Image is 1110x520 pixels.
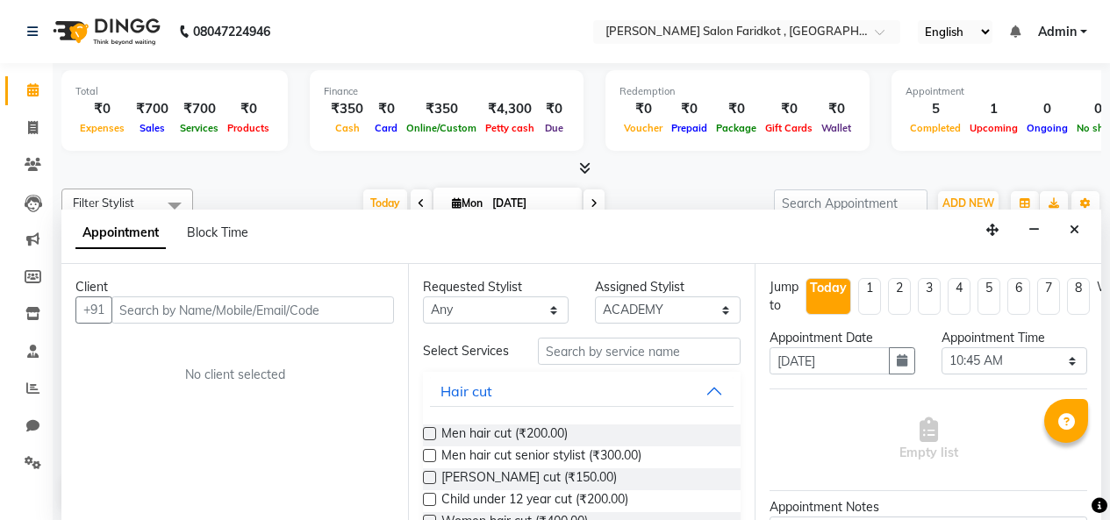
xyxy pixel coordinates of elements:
div: No client selected [118,366,352,384]
div: Appointment Time [942,329,1087,347]
span: Today [363,189,407,217]
div: ₹0 [223,99,274,119]
input: Search by Name/Mobile/Email/Code [111,296,394,324]
input: Search by service name [538,338,741,365]
div: Appointment Notes [770,498,1087,516]
div: Client [75,278,394,296]
button: ADD NEW [938,191,999,216]
span: Products [223,122,274,134]
img: logo [45,7,165,56]
span: Upcoming [965,122,1022,134]
div: Today [810,279,847,297]
div: Finance [324,84,569,99]
li: 6 [1007,278,1030,315]
iframe: chat widget [1036,450,1092,502]
button: Close [1062,217,1087,244]
input: yyyy-mm-dd [770,347,890,374]
span: Ongoing [1022,122,1072,134]
div: Total [75,84,274,99]
span: Online/Custom [402,122,481,134]
div: ₹0 [75,99,129,119]
div: ₹0 [761,99,817,119]
div: Hair cut [440,381,492,402]
span: Men hair cut (₹200.00) [441,424,568,446]
b: 08047224946 [193,7,270,56]
span: Mon [448,196,487,210]
div: ₹0 [619,99,667,119]
div: ₹0 [817,99,856,119]
span: Cash [331,122,364,134]
span: Services [175,122,223,134]
button: +91 [75,296,112,324]
input: 2025-09-01 [487,190,575,217]
li: 3 [918,278,941,315]
span: Appointment [75,217,166,249]
button: Hair cut [430,375,734,407]
li: 7 [1037,278,1060,315]
li: 5 [978,278,1000,315]
div: Select Services [410,342,525,360]
span: Completed [906,122,965,134]
div: ₹0 [539,99,569,119]
div: ₹0 [370,99,402,119]
span: Card [370,122,402,134]
div: Requested Stylist [423,278,569,296]
div: Appointment Date [770,329,915,347]
div: ₹700 [129,99,175,119]
li: 8 [1067,278,1090,315]
div: 5 [906,99,965,119]
span: Men hair cut senior stylist (₹300.00) [441,446,641,468]
span: Empty list [899,417,958,462]
div: 1 [965,99,1022,119]
div: ₹0 [667,99,712,119]
div: Redemption [619,84,856,99]
input: Search Appointment [774,189,927,217]
li: 2 [888,278,911,315]
div: Assigned Stylist [595,278,741,296]
span: Sales [135,122,169,134]
div: ₹4,300 [481,99,539,119]
li: 1 [858,278,881,315]
li: 4 [948,278,970,315]
span: Prepaid [667,122,712,134]
span: Wallet [817,122,856,134]
span: Filter Stylist [73,196,134,210]
span: [PERSON_NAME] cut (₹150.00) [441,468,617,490]
div: ₹350 [402,99,481,119]
span: Admin [1038,23,1077,41]
div: Jump to [770,278,798,315]
div: ₹0 [712,99,761,119]
span: Block Time [187,224,248,240]
span: Voucher [619,122,667,134]
span: Petty cash [481,122,539,134]
span: ADD NEW [942,196,994,210]
span: Due [541,122,568,134]
span: Expenses [75,122,129,134]
div: 0 [1022,99,1072,119]
div: ₹350 [324,99,370,119]
span: Gift Cards [761,122,817,134]
div: ₹700 [175,99,223,119]
span: Child under 12 year cut (₹200.00) [441,490,628,512]
span: Package [712,122,761,134]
